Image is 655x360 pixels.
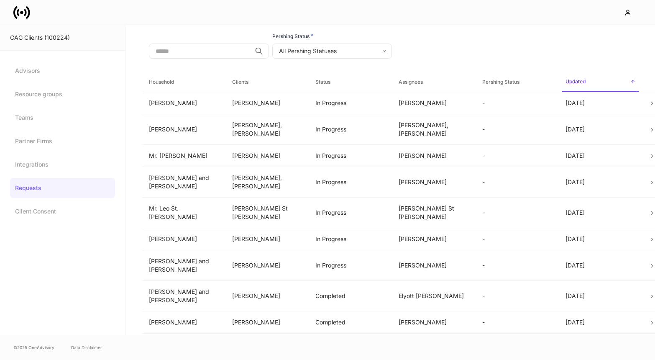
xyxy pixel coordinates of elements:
td: [PERSON_NAME], [PERSON_NAME] [225,114,309,144]
td: Mr. [PERSON_NAME] [142,144,225,167]
div: All Pershing Statuses [272,44,392,59]
td: In Progress [309,144,392,167]
td: [PERSON_NAME] and [PERSON_NAME] [142,167,225,197]
a: Requests [10,178,115,198]
td: [DATE] [559,250,642,280]
td: [PERSON_NAME] St [PERSON_NAME] [392,197,475,228]
td: - [476,333,559,355]
td: [PERSON_NAME] [225,228,309,250]
a: Client Consent [10,201,115,221]
a: Integrations [10,154,115,175]
td: [PERSON_NAME] [392,311,475,333]
td: [DATE] [559,280,642,311]
td: - [476,92,559,114]
td: In Progress [309,228,392,250]
td: - [476,144,559,167]
td: [PERSON_NAME] [392,167,475,197]
td: [PERSON_NAME] [392,144,475,167]
td: - [476,167,559,197]
td: Completed [309,311,392,333]
td: [PERSON_NAME] [225,250,309,280]
td: [DATE] [559,228,642,250]
td: [DATE] [559,167,642,197]
h6: Assignees [399,78,423,86]
td: [PERSON_NAME] [142,333,225,355]
td: [PERSON_NAME] [392,250,475,280]
td: In Progress [309,167,392,197]
span: Household [146,74,222,91]
h6: Status [315,78,330,86]
h6: Household [149,78,174,86]
td: [DATE] [559,333,642,355]
td: Mr. Leo St. [PERSON_NAME] [142,197,225,228]
td: [PERSON_NAME] [225,333,309,355]
span: Updated [562,73,639,91]
td: [PERSON_NAME] [142,311,225,333]
h6: Clients [232,78,248,86]
td: [DATE] [559,92,642,114]
td: - [476,311,559,333]
span: Clients [229,74,305,91]
td: [PERSON_NAME] [225,280,309,311]
td: [PERSON_NAME] [142,114,225,144]
h6: Updated [565,77,586,85]
a: Partner Firms [10,131,115,151]
td: [PERSON_NAME] [225,311,309,333]
td: In Progress [309,250,392,280]
td: [PERSON_NAME] St [PERSON_NAME] [225,197,309,228]
td: [DATE] [559,114,642,144]
td: [DATE] [559,311,642,333]
td: [PERSON_NAME], [PERSON_NAME] [225,167,309,197]
td: [PERSON_NAME] [225,144,309,167]
h6: Pershing Status [482,78,519,86]
td: [DATE] [559,197,642,228]
div: CAG Clients (100224) [10,33,115,42]
span: Assignees [395,74,472,91]
span: Status [312,74,389,91]
td: [PERSON_NAME] [142,228,225,250]
td: [PERSON_NAME] [225,92,309,114]
td: [PERSON_NAME] [392,228,475,250]
td: [PERSON_NAME] [142,92,225,114]
td: [PERSON_NAME] [392,333,475,355]
td: In Progress [309,92,392,114]
td: [PERSON_NAME] and [PERSON_NAME] [142,250,225,280]
td: - [476,250,559,280]
td: - [476,228,559,250]
td: - [476,114,559,144]
span: © 2025 OneAdvisory [13,344,54,351]
td: Elyott [PERSON_NAME] [392,280,475,311]
td: In Progress [309,197,392,228]
td: [PERSON_NAME] and [PERSON_NAME] [142,280,225,311]
td: - [476,280,559,311]
span: Pershing Status [479,74,555,91]
td: In Progress [309,114,392,144]
a: Teams [10,108,115,128]
td: [DATE] [559,144,642,167]
a: Resource groups [10,84,115,104]
td: [PERSON_NAME] [392,92,475,114]
td: In Progress [309,333,392,355]
td: Completed [309,280,392,311]
h6: Pershing Status [272,32,313,40]
td: [PERSON_NAME], [PERSON_NAME] [392,114,475,144]
td: - [476,197,559,228]
a: Data Disclaimer [71,344,102,351]
a: Advisors [10,61,115,81]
